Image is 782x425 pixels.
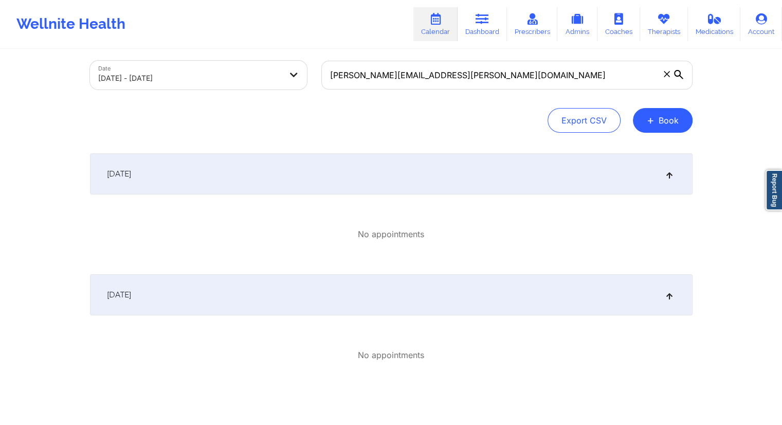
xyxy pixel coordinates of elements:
a: Report Bug [766,170,782,210]
span: [DATE] [107,169,131,179]
a: Coaches [597,7,640,41]
div: [DATE] - [DATE] [98,67,281,90]
input: Search by patient email [321,61,693,90]
a: Medications [688,7,741,41]
p: No appointments [358,228,424,240]
span: [DATE] [107,290,131,300]
a: Admins [557,7,597,41]
a: Prescribers [507,7,558,41]
a: Therapists [640,7,688,41]
span: + [647,117,654,123]
button: +Book [633,108,693,133]
a: Calendar [413,7,458,41]
a: Account [740,7,782,41]
p: No appointments [358,349,424,361]
button: Export CSV [548,108,621,133]
a: Dashboard [458,7,507,41]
